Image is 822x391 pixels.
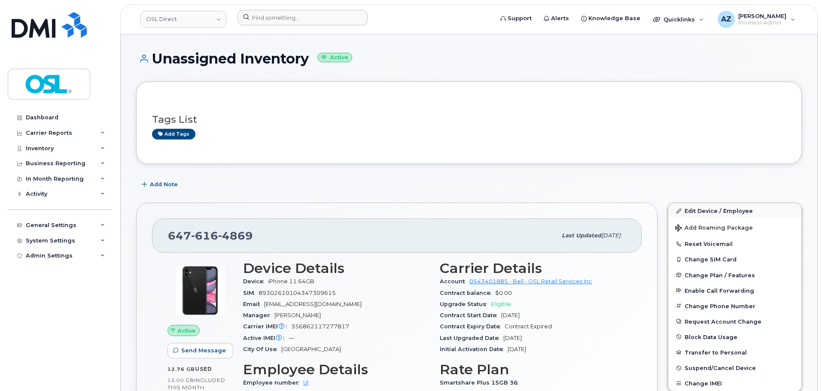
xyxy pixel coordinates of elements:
[268,278,314,285] span: iPhone 11 64GB
[259,290,336,296] span: 89302610104347309615
[508,14,532,23] span: Support
[668,360,801,376] button: Suspend/Cancel Device
[195,366,212,372] span: used
[243,335,289,341] span: Active IMEI
[538,10,575,27] a: Alerts
[664,16,695,23] span: Quicklinks
[668,267,801,283] button: Change Plan / Features
[440,335,503,341] span: Last Upgraded Date
[167,377,225,391] span: included this month
[303,379,308,386] a: UI
[668,298,801,314] button: Change Phone Number
[668,203,801,218] a: Edit Device / Employee
[675,224,753,233] span: Add Roaming Package
[503,335,522,341] span: [DATE]
[505,323,552,330] span: Contract Expired
[289,335,294,341] span: —
[140,11,226,28] a: OSL Direct
[551,14,569,23] span: Alerts
[243,301,264,307] span: Email
[668,252,801,267] button: Change SIM Card
[491,301,511,307] span: Eligible
[721,14,731,24] span: AZ
[181,346,226,355] span: Send Message
[152,129,195,139] a: Add tags
[668,345,801,360] button: Transfer to Personal
[738,19,786,26] span: Wireless Admin
[685,272,755,278] span: Change Plan / Features
[168,229,253,242] span: 647
[167,377,194,383] span: 15.00 GB
[738,12,786,19] span: [PERSON_NAME]
[136,177,185,192] button: Add Note
[243,312,274,318] span: Manager
[440,301,491,307] span: Upgrade Status
[440,323,505,330] span: Contract Expiry Date
[685,287,754,294] span: Enable Call Forwarding
[562,232,601,239] span: Last updated
[243,290,259,296] span: SIM
[264,301,362,307] span: [EMAIL_ADDRESS][DOMAIN_NAME]
[647,11,710,28] div: Quicklinks
[237,10,368,25] input: Find something...
[440,278,469,285] span: Account
[440,362,626,377] h3: Rate Plan
[243,261,429,276] h3: Device Details
[174,265,226,316] img: iPhone_11.jpg
[191,229,218,242] span: 616
[668,376,801,391] button: Change IMEI
[317,53,352,63] small: Active
[494,10,538,27] a: Support
[668,236,801,252] button: Reset Voicemail
[440,261,626,276] h3: Carrier Details
[218,229,253,242] span: 4869
[152,114,786,125] h3: Tags List
[440,379,522,386] span: Smartshare Plus 15GB 36
[281,346,341,352] span: [GEOGRAPHIC_DATA]
[243,379,303,386] span: Employee number
[440,290,495,296] span: Contract balance
[501,312,520,318] span: [DATE]
[601,232,621,239] span: [DATE]
[575,10,646,27] a: Knowledge Base
[243,346,281,352] span: City Of Use
[668,329,801,345] button: Block Data Usage
[243,323,291,330] span: Carrier IMEI
[274,312,321,318] span: [PERSON_NAME]
[136,51,802,66] h1: Unassigned Inventory
[440,346,508,352] span: Initial Activation Date
[495,290,512,296] span: $0.00
[177,327,196,335] span: Active
[291,323,349,330] span: 356862117277817
[668,314,801,329] button: Request Account Change
[167,366,195,372] span: 12.76 GB
[469,278,592,285] a: 0543401885 - Bell - OSL Retail Services Inc
[243,362,429,377] h3: Employee Details
[712,11,801,28] div: Andy Zhang
[150,180,178,188] span: Add Note
[668,218,801,236] button: Add Roaming Package
[167,343,233,358] button: Send Message
[508,346,526,352] span: [DATE]
[243,278,268,285] span: Device
[685,365,756,371] span: Suspend/Cancel Device
[588,14,640,23] span: Knowledge Base
[440,312,501,318] span: Contract Start Date
[668,283,801,298] button: Enable Call Forwarding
